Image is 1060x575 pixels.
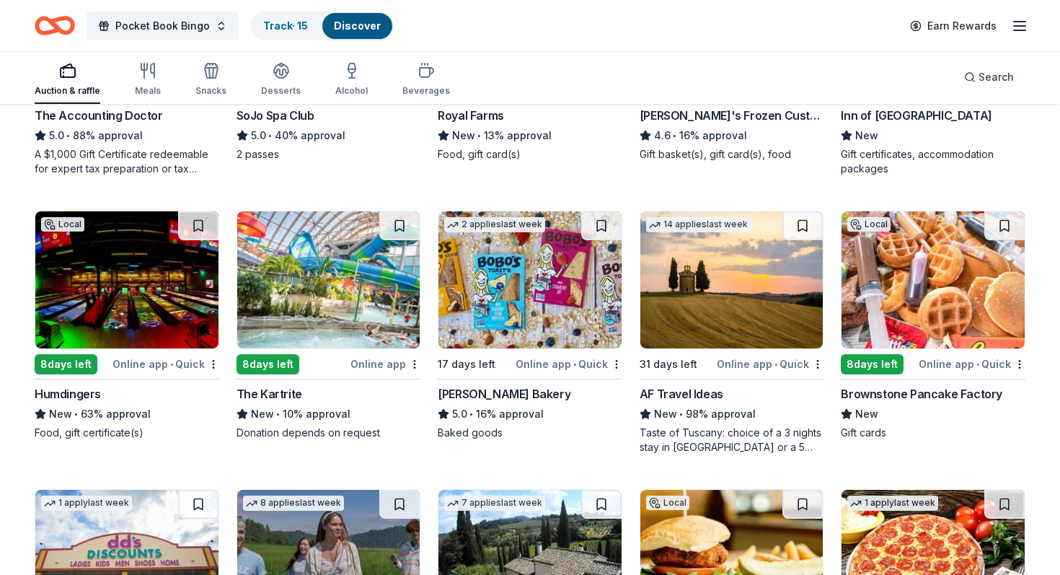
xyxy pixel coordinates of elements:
[842,211,1025,348] img: Image for Brownstone Pancake Factory
[841,211,1025,440] a: Image for Brownstone Pancake FactoryLocal8days leftOnline app•QuickBrownstone Pancake FactoryNewG...
[438,385,570,403] div: [PERSON_NAME] Bakery
[640,405,824,423] div: 98% approval
[112,355,219,373] div: Online app Quick
[35,9,75,43] a: Home
[640,211,824,455] a: Image for AF Travel Ideas14 applieslast week31 days leftOnline app•QuickAF Travel IdeasNew•98% ap...
[115,17,210,35] span: Pocket Book Bingo
[41,496,132,511] div: 1 apply last week
[976,359,979,370] span: •
[640,211,823,348] img: Image for AF Travel Ideas
[841,147,1025,176] div: Gift certificates, accommodation packages
[35,147,219,176] div: A $1,000 Gift Certificate redeemable for expert tax preparation or tax resolution services—recipi...
[195,85,226,97] div: Snacks
[251,127,266,144] span: 5.0
[438,107,504,124] div: Royal Farms
[237,211,420,348] img: Image for The Kartrite
[237,426,421,440] div: Donation depends on request
[237,211,421,440] a: Image for The Kartrite8days leftOnline appThe KartriteNew•10% approvalDonation depends on request
[195,56,226,104] button: Snacks
[35,405,219,423] div: 63% approval
[847,496,938,511] div: 1 apply last week
[335,85,368,97] div: Alcohol
[855,127,878,144] span: New
[135,85,161,97] div: Meals
[646,496,689,510] div: Local
[654,405,677,423] span: New
[243,496,344,511] div: 8 applies last week
[35,85,100,97] div: Auction & raffle
[261,85,301,97] div: Desserts
[847,217,891,232] div: Local
[237,127,421,144] div: 40% approval
[438,405,622,423] div: 16% approval
[646,217,751,232] div: 14 applies last week
[640,356,697,373] div: 31 days left
[438,147,622,162] div: Food, gift card(s)
[237,107,314,124] div: SoJo Spa Club
[251,405,274,423] span: New
[774,359,777,370] span: •
[953,63,1025,92] button: Search
[444,217,545,232] div: 2 applies last week
[87,12,239,40] button: Pocket Book Bingo
[237,405,421,423] div: 10% approval
[841,385,1002,403] div: Brownstone Pancake Factory
[35,354,97,374] div: 8 days left
[276,408,280,420] span: •
[402,56,450,104] button: Beverages
[654,127,671,144] span: 4.6
[679,408,683,420] span: •
[452,405,467,423] span: 5.0
[335,56,368,104] button: Alcohol
[74,408,78,420] span: •
[452,127,475,144] span: New
[717,355,823,373] div: Online app Quick
[640,127,824,144] div: 16% approval
[41,217,84,232] div: Local
[438,426,622,440] div: Baked goods
[919,355,1025,373] div: Online app Quick
[402,85,450,97] div: Beverages
[640,147,824,162] div: Gift basket(s), gift card(s), food
[35,127,219,144] div: 88% approval
[49,405,72,423] span: New
[438,356,495,373] div: 17 days left
[350,355,420,373] div: Online app
[438,127,622,144] div: 13% approval
[979,69,1014,86] span: Search
[334,19,381,32] a: Discover
[35,385,101,403] div: Humdingers
[841,426,1025,440] div: Gift cards
[640,107,824,124] div: [PERSON_NAME]'s Frozen Custard & Steakburgers
[49,127,64,144] span: 5.0
[841,107,991,124] div: Inn of [GEOGRAPHIC_DATA]
[855,405,878,423] span: New
[35,56,100,104] button: Auction & raffle
[35,426,219,440] div: Food, gift certificate(s)
[640,426,824,455] div: Taste of Tuscany: choice of a 3 nights stay in [GEOGRAPHIC_DATA] or a 5 night stay in [GEOGRAPHIC...
[573,359,576,370] span: •
[237,354,299,374] div: 8 days left
[135,56,161,104] button: Meals
[35,107,163,124] div: The Accounting Doctor
[237,147,421,162] div: 2 passes
[237,385,302,403] div: The Kartrite
[170,359,173,370] span: •
[250,12,394,40] button: Track· 15Discover
[261,56,301,104] button: Desserts
[673,130,676,141] span: •
[901,13,1005,39] a: Earn Rewards
[516,355,622,373] div: Online app Quick
[438,211,622,440] a: Image for Bobo's Bakery2 applieslast week17 days leftOnline app•Quick[PERSON_NAME] Bakery5.0•16% ...
[444,496,545,511] div: 7 applies last week
[438,211,622,348] img: Image for Bobo's Bakery
[66,130,70,141] span: •
[841,354,904,374] div: 8 days left
[268,130,272,141] span: •
[263,19,308,32] a: Track· 15
[35,211,218,348] img: Image for Humdingers
[35,211,219,440] a: Image for HumdingersLocal8days leftOnline app•QuickHumdingersNew•63% approvalFood, gift certifica...
[470,408,474,420] span: •
[640,385,723,403] div: AF Travel Ideas
[478,130,482,141] span: •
